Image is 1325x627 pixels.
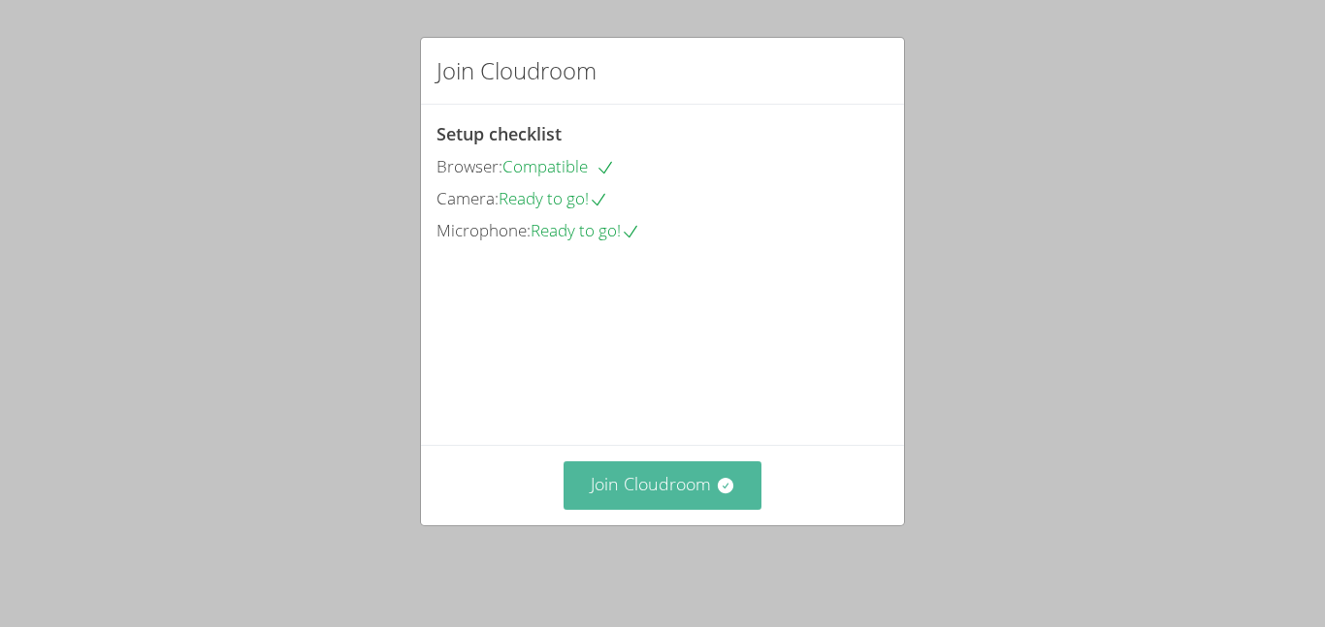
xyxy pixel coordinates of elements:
span: Ready to go! [499,187,608,209]
span: Microphone: [436,219,531,241]
span: Ready to go! [531,219,640,241]
h2: Join Cloudroom [436,53,597,88]
span: Browser: [436,155,502,177]
span: Compatible [502,155,615,177]
span: Setup checklist [436,122,562,145]
button: Join Cloudroom [564,461,762,509]
span: Camera: [436,187,499,209]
